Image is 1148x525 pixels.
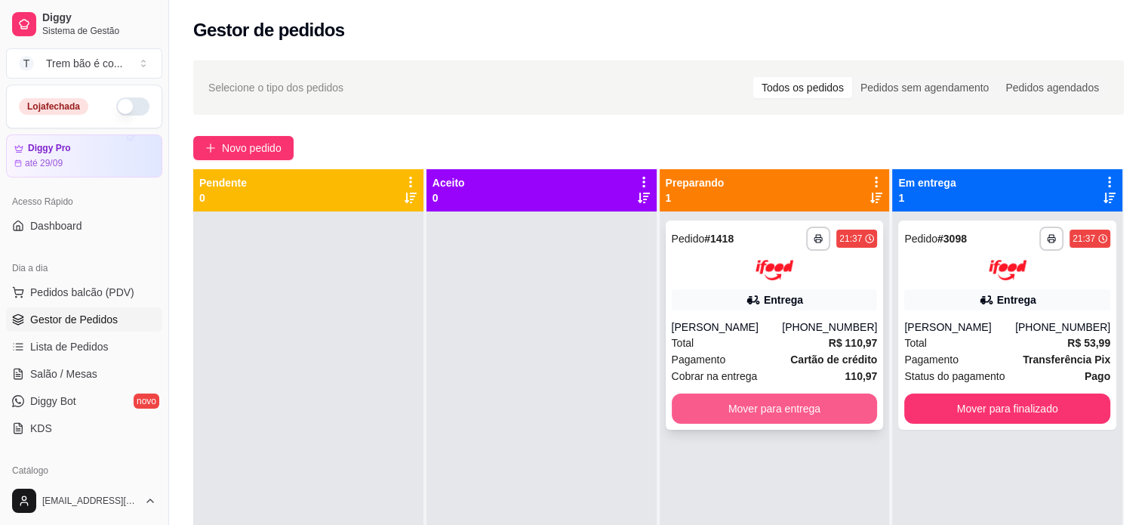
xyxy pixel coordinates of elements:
article: até 29/09 [25,157,63,169]
span: plus [205,143,216,153]
p: 0 [432,190,465,205]
span: Cobrar na entrega [672,368,758,384]
div: Catálogo [6,459,162,483]
span: KDS [30,421,52,436]
span: Diggy Bot [30,394,76,409]
a: KDS [6,416,162,440]
span: Pagamento [904,351,959,368]
div: [PERSON_NAME] [904,320,1015,335]
button: Mover para entrega [672,394,878,424]
button: Mover para finalizado [904,394,1110,424]
span: Total [672,335,694,351]
strong: Cartão de crédito [790,354,877,366]
span: Pedido [904,233,937,245]
div: Pedidos sem agendamento [852,77,997,98]
div: 21:37 [1073,233,1095,245]
button: Alterar Status [116,97,149,116]
div: Acesso Rápido [6,190,162,214]
p: 0 [199,190,247,205]
span: Novo pedido [222,140,282,156]
strong: R$ 110,97 [829,337,878,349]
span: Pedidos balcão (PDV) [30,285,134,300]
a: Diggy Botnovo [6,389,162,413]
button: Novo pedido [193,136,294,160]
span: Sistema de Gestão [42,25,156,37]
strong: R$ 53,99 [1067,337,1110,349]
span: [EMAIL_ADDRESS][DOMAIN_NAME] [42,495,138,507]
button: Pedidos balcão (PDV) [6,280,162,304]
div: Entrega [764,292,803,307]
div: Todos os pedidos [753,77,852,98]
span: Lista de Pedidos [30,339,109,354]
p: Aceito [432,175,465,190]
strong: 110,97 [845,370,877,382]
a: DiggySistema de Gestão [6,6,162,42]
img: ifood [989,260,1026,280]
span: Pedido [672,233,705,245]
a: Lista de Pedidos [6,335,162,359]
p: 1 [666,190,725,205]
div: [PERSON_NAME] [672,320,783,335]
span: Gestor de Pedidos [30,312,118,327]
a: Dashboard [6,214,162,238]
div: [PHONE_NUMBER] [1015,320,1110,335]
strong: # 3098 [937,233,967,245]
p: Em entrega [898,175,956,190]
span: Salão / Mesas [30,366,97,381]
a: Diggy Proaté 29/09 [6,134,162,178]
article: Diggy Pro [28,143,71,154]
a: Gestor de Pedidos [6,307,162,332]
div: 21:37 [839,233,862,245]
a: Salão / Mesas [6,362,162,386]
p: Pendente [199,175,247,190]
div: Dia a dia [6,256,162,280]
strong: # 1418 [704,233,734,245]
img: ifood [756,260,793,280]
div: Loja fechada [19,98,88,115]
div: [PHONE_NUMBER] [782,320,877,335]
div: Trem bão é co ... [46,56,122,71]
h2: Gestor de pedidos [193,18,345,42]
p: 1 [898,190,956,205]
span: Dashboard [30,218,82,233]
button: Select a team [6,48,162,79]
div: Entrega [997,292,1036,307]
span: Status do pagamento [904,368,1005,384]
span: Selecione o tipo dos pedidos [208,79,343,96]
strong: Pago [1085,370,1110,382]
span: Diggy [42,11,156,25]
button: [EMAIL_ADDRESS][DOMAIN_NAME] [6,483,162,519]
p: Preparando [666,175,725,190]
span: Pagamento [672,351,726,368]
strong: Transferência Pix [1023,354,1110,366]
span: Total [904,335,927,351]
span: T [19,56,34,71]
div: Pedidos agendados [997,77,1107,98]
